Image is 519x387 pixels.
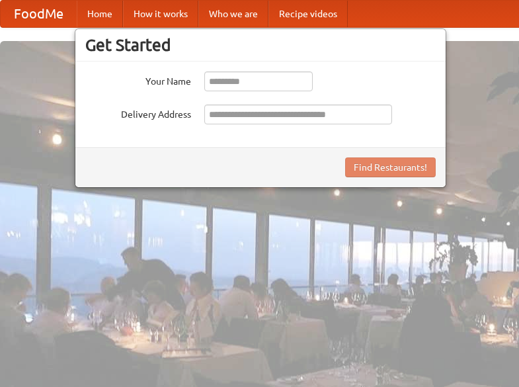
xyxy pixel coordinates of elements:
[198,1,268,27] a: Who we are
[345,157,436,177] button: Find Restaurants!
[268,1,348,27] a: Recipe videos
[85,35,436,55] h3: Get Started
[1,1,77,27] a: FoodMe
[85,71,191,88] label: Your Name
[77,1,123,27] a: Home
[85,105,191,121] label: Delivery Address
[123,1,198,27] a: How it works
